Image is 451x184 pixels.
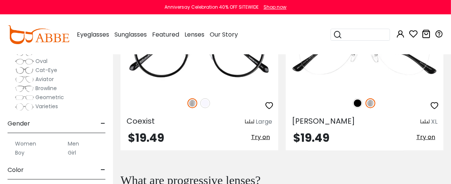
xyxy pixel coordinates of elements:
img: Cat-Eye.png [15,67,34,74]
img: Silver [187,98,197,108]
img: size ruler [245,119,254,125]
span: Aviator [35,75,54,83]
span: Varieties [35,103,58,110]
label: Women [15,139,36,148]
img: abbeglasses.com [8,25,69,44]
span: Our Story [210,30,238,39]
span: $19.49 [128,130,164,146]
div: Shop now [264,4,286,11]
span: Gender [8,115,30,133]
span: Coexist [126,116,155,126]
span: Oval [35,57,47,65]
label: Boy [15,148,24,157]
span: $19.49 [293,130,329,146]
span: Try on [416,133,435,141]
span: Cat-Eye [35,66,57,74]
img: Oval.png [15,58,34,65]
span: Lenses [184,30,204,39]
div: Large [256,117,272,126]
label: Men [68,139,79,148]
div: Anniversay Celebration 40% OFF SITEWIDE [165,4,259,11]
img: Geometric.png [15,94,34,101]
img: Translucent [200,98,210,108]
span: Geometric [35,94,64,101]
label: Girl [68,148,76,157]
a: Shop now [260,4,286,10]
img: Browline.png [15,85,34,92]
span: Try on [251,133,270,141]
span: Featured [152,30,179,39]
span: Color [8,161,24,179]
img: size ruler [421,119,430,125]
img: Aviator.png [15,76,34,83]
img: Black [353,98,363,108]
button: Try on [414,132,437,142]
span: - [101,115,105,133]
div: XL [431,117,437,126]
span: - [101,161,105,179]
button: Try on [249,132,272,142]
span: [PERSON_NAME] [292,116,355,126]
span: Sunglasses [114,30,147,39]
span: Browline [35,84,57,92]
img: Silver [366,98,375,108]
span: Eyeglasses [77,30,109,39]
img: Varieties.png [15,103,34,111]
